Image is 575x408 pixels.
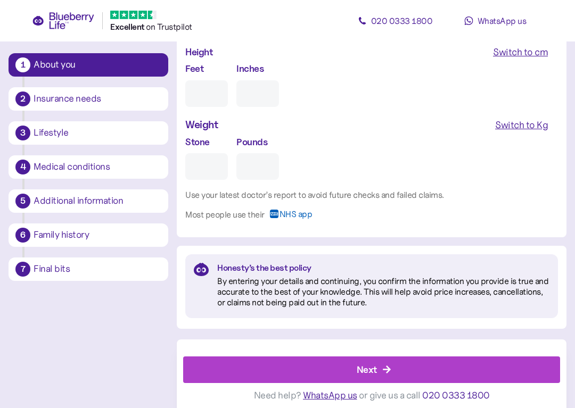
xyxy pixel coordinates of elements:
label: Inches [236,61,264,76]
div: Most people use their [185,208,265,221]
span: 020 0333 1800 [422,389,490,401]
span: 020 0333 1800 [371,15,433,26]
button: 5Additional information [9,189,168,213]
span: on Trustpilot [146,21,192,32]
div: 7 [15,262,30,277]
div: Medical conditions [34,162,161,172]
div: 5 [15,194,30,209]
span: NHS app [280,210,313,227]
label: Pounds [236,135,267,149]
button: 7Final bits [9,257,168,281]
div: 6 [15,228,30,243]
button: Switch to cm [483,42,558,61]
label: Stone [185,135,210,149]
button: 2Insurance needs [9,87,168,111]
a: WhatsApp us [447,10,543,31]
div: Lifestyle [34,128,161,138]
div: Switch to Kg [495,118,548,132]
div: Final bits [34,264,161,274]
div: Height [185,45,212,60]
div: Honesty’s the best policy [217,263,549,273]
button: 1About you [9,53,168,77]
span: WhatsApp us [303,389,357,401]
div: Need help? or give us a call [183,383,560,408]
div: Family history [34,230,161,240]
span: Excellent ️ [110,22,146,32]
div: Insurance needs [34,94,161,104]
div: Weight [185,116,218,133]
div: 3 [15,126,30,140]
button: 4Medical conditions [9,155,168,179]
div: By entering your details and continuing, you confirm the information you provide is true and accu... [217,276,549,307]
span: WhatsApp us [478,15,527,26]
button: Switch to Kg [485,115,558,135]
button: 6Family history [9,223,168,247]
a: 020 0333 1800 [347,10,443,31]
div: Switch to cm [493,45,548,60]
button: Next [183,356,560,383]
div: 4 [15,160,30,174]
div: About you [34,60,161,70]
div: 2 [15,91,30,106]
div: 1 [15,57,30,72]
div: Next [357,362,377,377]
button: 3Lifestyle [9,121,168,145]
div: Additional information [34,196,161,206]
div: Use your latest doctor’s report to avoid future checks and failed claims. [185,188,558,202]
label: Feet [185,61,203,76]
